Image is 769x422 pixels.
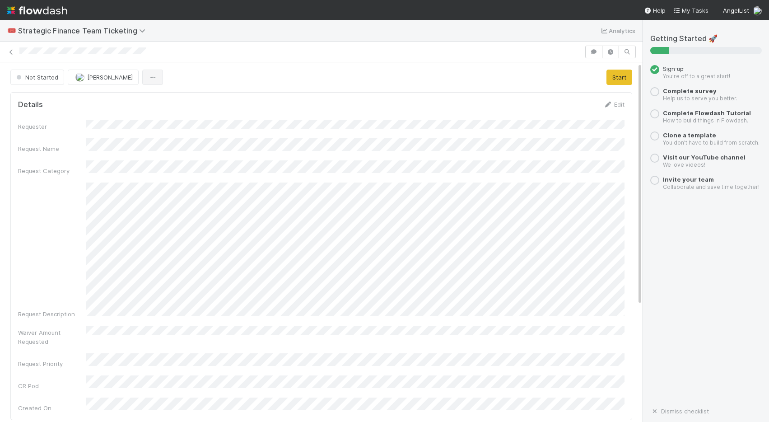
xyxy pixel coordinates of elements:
a: Clone a template [663,131,716,139]
a: My Tasks [673,6,708,15]
span: Sign up [663,65,684,72]
div: Requester [18,122,86,131]
div: Request Priority [18,359,86,368]
small: Help us to serve you better. [663,95,737,102]
img: logo-inverted-e16ddd16eac7371096b0.svg [7,3,67,18]
span: 🎟️ [7,27,16,34]
h5: Details [18,100,43,109]
button: Not Started [10,70,64,85]
small: How to build things in Flowdash. [663,117,748,124]
a: Edit [603,101,625,108]
span: My Tasks [673,7,708,14]
div: Request Name [18,144,86,153]
a: Complete Flowdash Tutorial [663,109,751,117]
small: We love videos! [663,161,705,168]
small: You’re off to a great start! [663,73,730,80]
span: [PERSON_NAME] [87,74,133,81]
a: Invite your team [663,176,714,183]
small: You don’t have to build from scratch. [663,139,760,146]
div: Help [644,6,666,15]
button: Start [606,70,632,85]
img: avatar_022c235f-155a-4f12-b426-9592538e9d6c.png [753,6,762,15]
div: Waiver Amount Requested [18,328,86,346]
div: Created On [18,403,86,413]
img: avatar_022c235f-155a-4f12-b426-9592538e9d6c.png [75,73,84,82]
div: Request Category [18,166,86,175]
span: AngelList [723,7,749,14]
small: Collaborate and save time together! [663,183,760,190]
a: Visit our YouTube channel [663,154,746,161]
a: Complete survey [663,87,717,94]
h5: Getting Started 🚀 [650,34,762,43]
a: Analytics [600,25,635,36]
span: Not Started [14,74,58,81]
button: [PERSON_NAME] [68,70,139,85]
div: Request Description [18,309,86,319]
a: Dismiss checklist [650,408,709,415]
div: CR Pod [18,381,86,390]
span: Strategic Finance Team Ticketing [18,26,150,35]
